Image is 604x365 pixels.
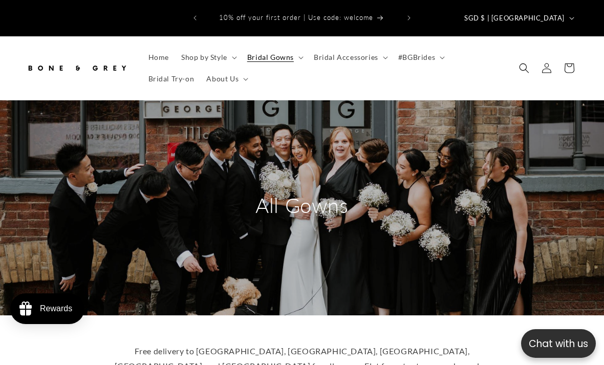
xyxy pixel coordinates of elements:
summary: Bridal Accessories [308,47,392,68]
h2: All Gowns [205,192,399,219]
button: Open chatbox [521,329,596,358]
span: SGD $ | [GEOGRAPHIC_DATA] [464,13,565,24]
span: Home [148,53,169,62]
button: Next announcement [398,8,420,28]
p: Chat with us [521,336,596,351]
button: SGD $ | [GEOGRAPHIC_DATA] [458,8,578,28]
span: #BGBrides [398,53,435,62]
a: Home [142,47,175,68]
span: Bridal Accessories [314,53,378,62]
a: Bridal Try-on [142,68,201,90]
summary: #BGBrides [392,47,449,68]
summary: Bridal Gowns [241,47,308,68]
img: Bone and Grey Bridal [26,57,128,79]
summary: Search [513,57,535,79]
span: Bridal Try-on [148,74,195,83]
div: Rewards [40,304,72,313]
span: Shop by Style [181,53,227,62]
button: Previous announcement [184,8,206,28]
span: About Us [206,74,239,83]
summary: About Us [200,68,252,90]
summary: Shop by Style [175,47,241,68]
span: Bridal Gowns [247,53,294,62]
span: 10% off your first order | Use code: welcome [219,13,373,22]
a: Bone and Grey Bridal [22,53,132,83]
